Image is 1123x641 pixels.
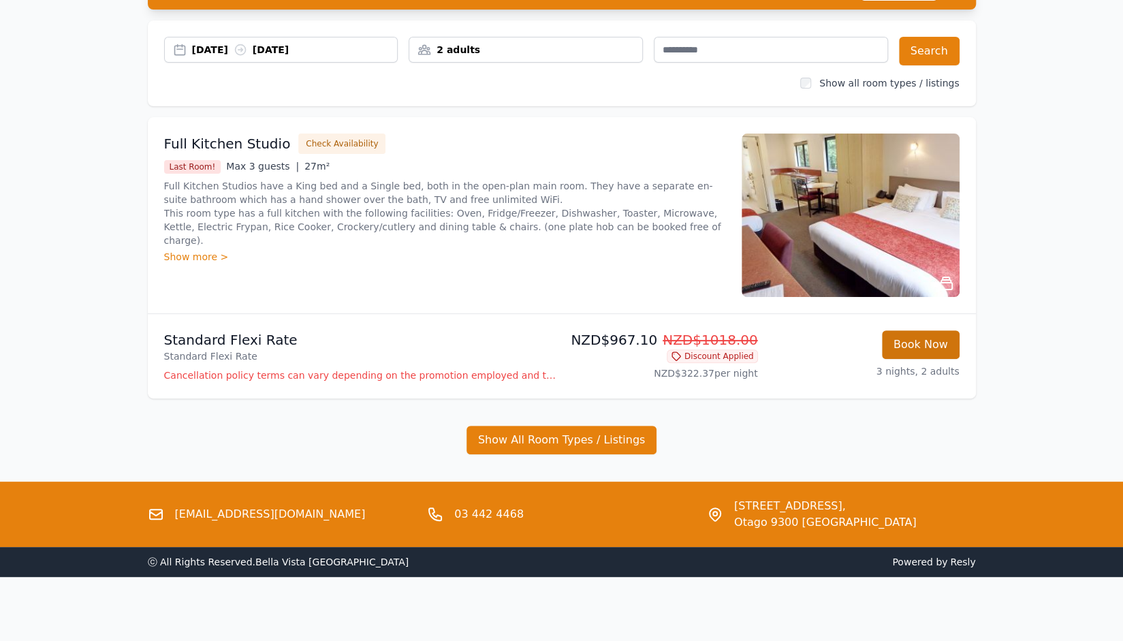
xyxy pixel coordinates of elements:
a: [EMAIL_ADDRESS][DOMAIN_NAME] [175,506,366,522]
a: Resly [950,557,975,567]
div: [DATE] [DATE] [192,43,398,57]
button: Show All Room Types / Listings [466,426,657,454]
p: Standard Flexi Rate [164,330,556,349]
button: Search [899,37,960,65]
span: [STREET_ADDRESS], [734,498,917,514]
div: 2 adults [409,43,642,57]
span: ⓒ All Rights Reserved. Bella Vista [GEOGRAPHIC_DATA] [148,557,409,567]
span: 27m² [304,161,330,172]
p: Standard Flexi Rate [164,349,556,363]
span: Last Room! [164,160,221,174]
div: Show more > [164,250,725,264]
button: Check Availability [298,134,385,154]
h3: Full Kitchen Studio [164,134,291,153]
span: Discount Applied [667,349,758,363]
button: Book Now [882,330,960,359]
label: Show all room types / listings [819,78,959,89]
span: NZD$1018.00 [663,332,758,348]
p: Cancellation policy terms can vary depending on the promotion employed and the time of stay of th... [164,369,556,382]
p: NZD$967.10 [567,330,758,349]
span: Powered by [567,555,976,569]
span: Max 3 guests | [226,161,299,172]
a: 03 442 4468 [454,506,524,522]
span: Otago 9300 [GEOGRAPHIC_DATA] [734,514,917,531]
p: NZD$322.37 per night [567,366,758,380]
p: Full Kitchen Studios have a King bed and a Single bed, both in the open-plan main room. They have... [164,179,725,247]
p: 3 nights, 2 adults [769,364,960,378]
